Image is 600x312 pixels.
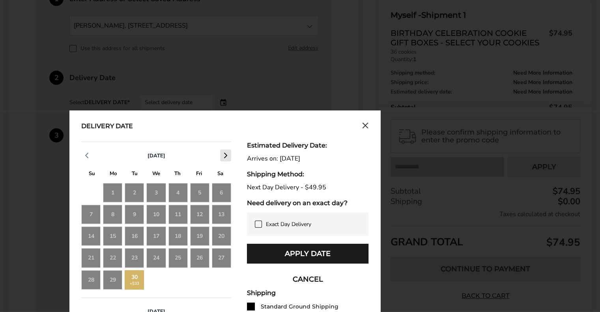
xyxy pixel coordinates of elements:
div: Shipping Method: [247,170,368,178]
div: Delivery Date [81,122,133,131]
div: Arrives on: [DATE] [247,155,368,163]
div: Estimated Delivery Date: [247,142,368,149]
div: T [124,168,146,181]
button: [DATE] [144,152,168,159]
span: Exact Day Delivery [266,220,311,228]
div: T [167,168,188,181]
span: [DATE] [148,152,165,159]
div: Next Day Delivery - $49.95 [247,184,368,191]
div: Shipping [247,289,368,297]
div: Need delivery on an exact day? [247,199,368,207]
div: W [146,168,167,181]
div: Standard Ground Shipping [261,303,338,310]
div: F [188,168,209,181]
div: S [81,168,103,181]
button: Close calendar [362,122,368,131]
div: S [210,168,231,181]
button: Apply Date [247,244,368,263]
div: M [103,168,124,181]
button: CANCEL [247,269,368,289]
